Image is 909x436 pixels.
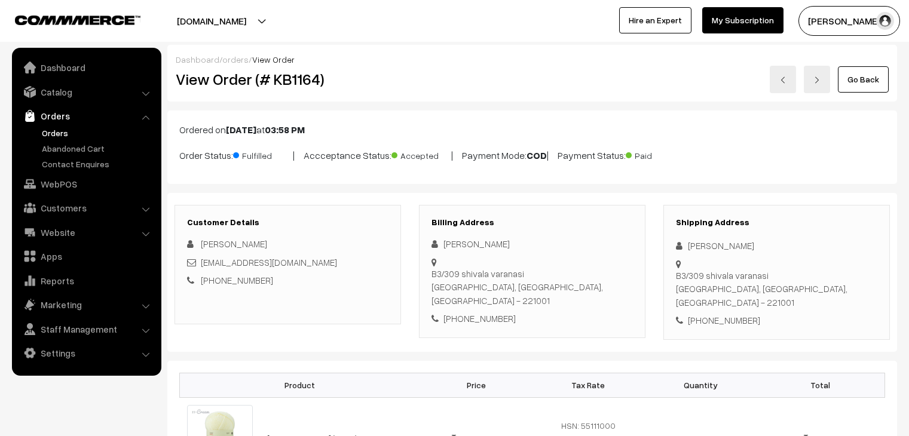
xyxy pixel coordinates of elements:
[813,76,821,84] img: right-arrow.png
[527,149,547,161] b: COD
[644,373,757,397] th: Quantity
[876,12,894,30] img: user
[39,127,157,139] a: Orders
[838,66,889,93] a: Go Back
[15,81,157,103] a: Catalog
[779,76,786,84] img: left-arrow.png
[431,267,633,308] div: B3/309 shivala varanasi [GEOGRAPHIC_DATA], [GEOGRAPHIC_DATA], [GEOGRAPHIC_DATA] - 221001
[15,270,157,291] a: Reports
[757,373,885,397] th: Total
[201,238,267,249] span: [PERSON_NAME]
[431,312,633,326] div: [PHONE_NUMBER]
[39,142,157,155] a: Abandoned Cart
[233,146,293,162] span: Fulfilled
[420,373,532,397] th: Price
[176,53,889,66] div: / /
[265,124,305,136] b: 03:58 PM
[176,54,219,65] a: Dashboard
[180,373,420,397] th: Product
[798,6,900,36] button: [PERSON_NAME]…
[676,269,877,309] div: B3/309 shivala varanasi [GEOGRAPHIC_DATA], [GEOGRAPHIC_DATA], [GEOGRAPHIC_DATA] - 221001
[431,237,633,251] div: [PERSON_NAME]
[201,275,273,285] a: [PHONE_NUMBER]
[15,318,157,340] a: Staff Management
[15,173,157,195] a: WebPOS
[39,158,157,170] a: Contact Enquires
[676,314,877,327] div: [PHONE_NUMBER]
[15,57,157,78] a: Dashboard
[176,70,402,88] h2: View Order (# KB1164)
[226,124,256,136] b: [DATE]
[431,217,633,228] h3: Billing Address
[15,342,157,364] a: Settings
[676,239,877,253] div: [PERSON_NAME]
[15,245,157,267] a: Apps
[15,16,140,24] img: COMMMERCE
[15,222,157,243] a: Website
[252,54,295,65] span: View Order
[391,146,451,162] span: Accepted
[222,54,249,65] a: orders
[702,7,783,33] a: My Subscription
[179,146,885,162] p: Order Status: | Accceptance Status: | Payment Mode: | Payment Status:
[201,257,337,268] a: [EMAIL_ADDRESS][DOMAIN_NAME]
[15,294,157,315] a: Marketing
[15,197,157,219] a: Customers
[676,217,877,228] h3: Shipping Address
[532,373,644,397] th: Tax Rate
[187,217,388,228] h3: Customer Details
[15,12,120,26] a: COMMMERCE
[135,6,288,36] button: [DOMAIN_NAME]
[179,122,885,137] p: Ordered on at
[15,105,157,127] a: Orders
[619,7,691,33] a: Hire an Expert
[626,146,685,162] span: Paid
